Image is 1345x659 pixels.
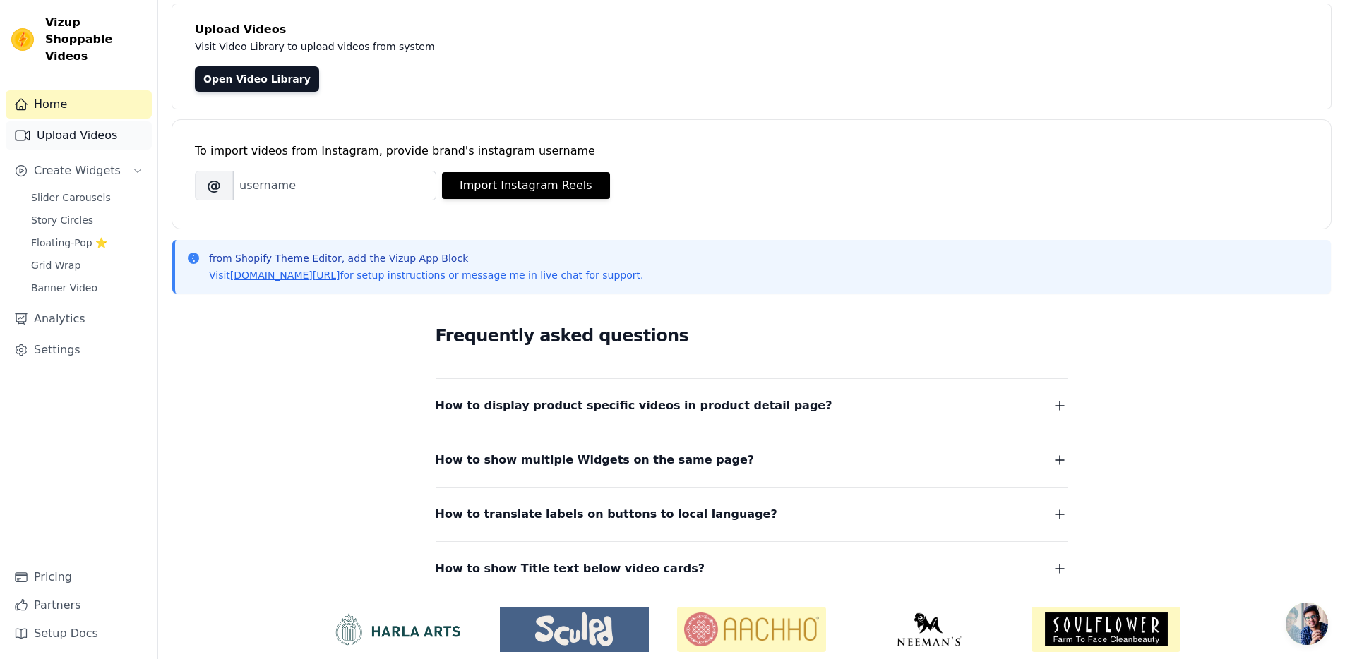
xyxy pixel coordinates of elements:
span: Slider Carousels [31,191,111,205]
img: Vizup [11,28,34,51]
a: Settings [6,336,152,364]
span: How to translate labels on buttons to local language? [436,504,777,524]
span: How to show Title text below video cards? [436,559,705,579]
a: Home [6,90,152,119]
span: How to show multiple Widgets on the same page? [436,450,755,470]
span: Create Widgets [34,162,121,179]
input: username [233,171,436,200]
img: HarlaArts [323,612,472,646]
button: Create Widgets [6,157,152,185]
a: Analytics [6,305,152,333]
button: Import Instagram Reels [442,172,610,199]
a: Partners [6,591,152,619]
p: Visit for setup instructions or message me in live chat for support. [209,268,643,282]
p: from Shopify Theme Editor, add the Vizup App Block [209,251,643,265]
a: Floating-Pop ⭐ [23,233,152,253]
button: How to show multiple Widgets on the same page? [436,450,1068,470]
a: Story Circles [23,210,152,230]
img: Sculpd US [500,612,649,646]
img: Aachho [677,607,826,652]
h4: Upload Videos [195,21,1308,38]
a: [DOMAIN_NAME][URL] [230,270,340,281]
a: Slider Carousels [23,188,152,207]
a: Pricing [6,563,152,591]
img: Soulflower [1032,607,1180,652]
p: Visit Video Library to upload videos from system [195,38,827,55]
span: Floating-Pop ⭐ [31,236,107,250]
a: Upload Videos [6,121,152,150]
a: Setup Docs [6,619,152,648]
button: How to show Title text below video cards? [436,559,1068,579]
span: How to display product specific videos in product detail page? [436,396,832,416]
div: Open chat [1286,603,1328,645]
span: Story Circles [31,213,93,227]
h2: Frequently asked questions [436,322,1068,350]
a: Grid Wrap [23,255,152,275]
span: Banner Video [31,281,97,295]
a: Banner Video [23,278,152,298]
button: How to translate labels on buttons to local language? [436,504,1068,524]
div: To import videos from Instagram, provide brand's instagram username [195,143,1308,159]
span: Vizup Shoppable Videos [45,14,146,65]
img: Neeman's [854,612,1003,646]
a: Open Video Library [195,66,319,92]
span: @ [195,171,233,200]
button: How to display product specific videos in product detail page? [436,396,1068,416]
span: Grid Wrap [31,258,80,272]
